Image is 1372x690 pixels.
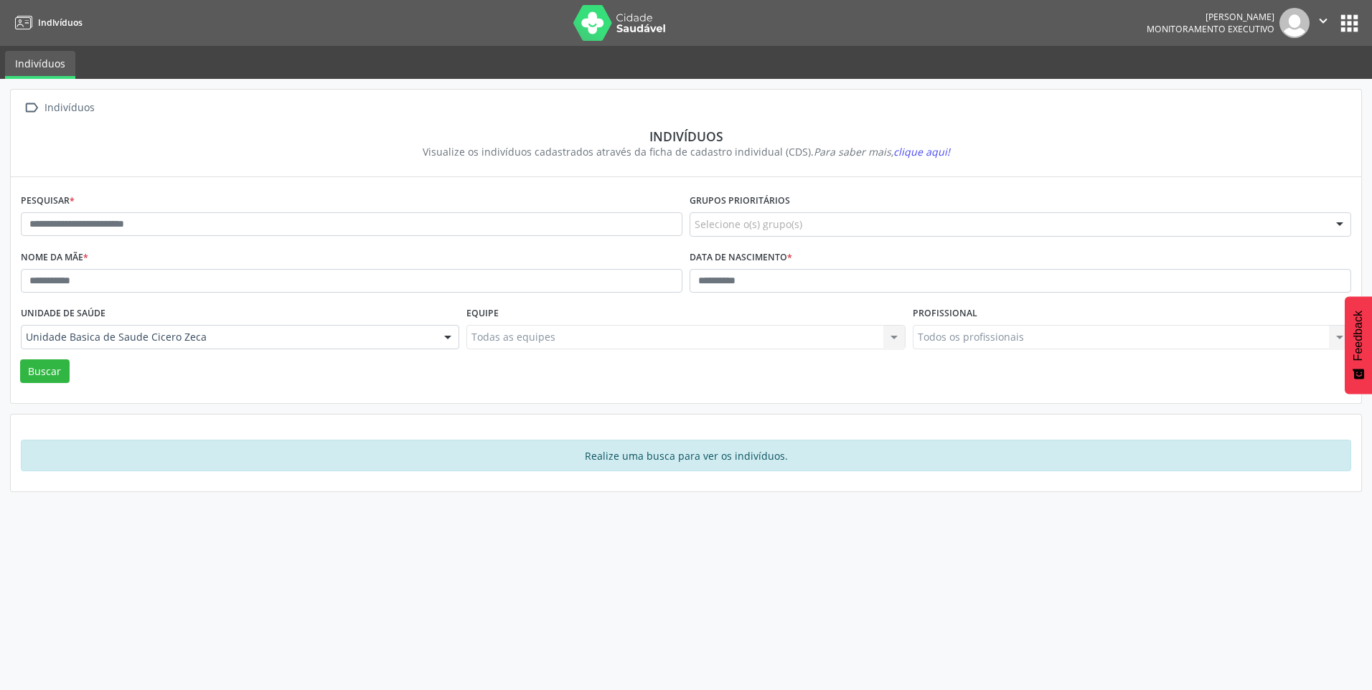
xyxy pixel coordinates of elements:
a: Indivíduos [10,11,83,34]
label: Equipe [466,303,499,325]
label: Nome da mãe [21,247,88,269]
img: img [1279,8,1310,38]
span: Unidade Basica de Saude Cicero Zeca [26,330,430,344]
i: Para saber mais, [814,145,950,159]
label: Profissional [913,303,977,325]
span: clique aqui! [893,145,950,159]
button: apps [1337,11,1362,36]
div: [PERSON_NAME] [1147,11,1274,23]
span: Feedback [1352,311,1365,361]
a: Indivíduos [5,51,75,79]
span: Selecione o(s) grupo(s) [695,217,802,232]
div: Indivíduos [31,128,1341,144]
button: Buscar [20,359,70,384]
div: Realize uma busca para ver os indivíduos. [21,440,1351,471]
div: Indivíduos [42,98,97,118]
span: Monitoramento Executivo [1147,23,1274,35]
i:  [21,98,42,118]
label: Unidade de saúde [21,303,105,325]
label: Pesquisar [21,190,75,212]
a:  Indivíduos [21,98,97,118]
button:  [1310,8,1337,38]
span: Indivíduos [38,16,83,29]
button: Feedback - Mostrar pesquisa [1345,296,1372,394]
label: Grupos prioritários [690,190,790,212]
label: Data de nascimento [690,247,792,269]
i:  [1315,13,1331,29]
div: Visualize os indivíduos cadastrados através da ficha de cadastro individual (CDS). [31,144,1341,159]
